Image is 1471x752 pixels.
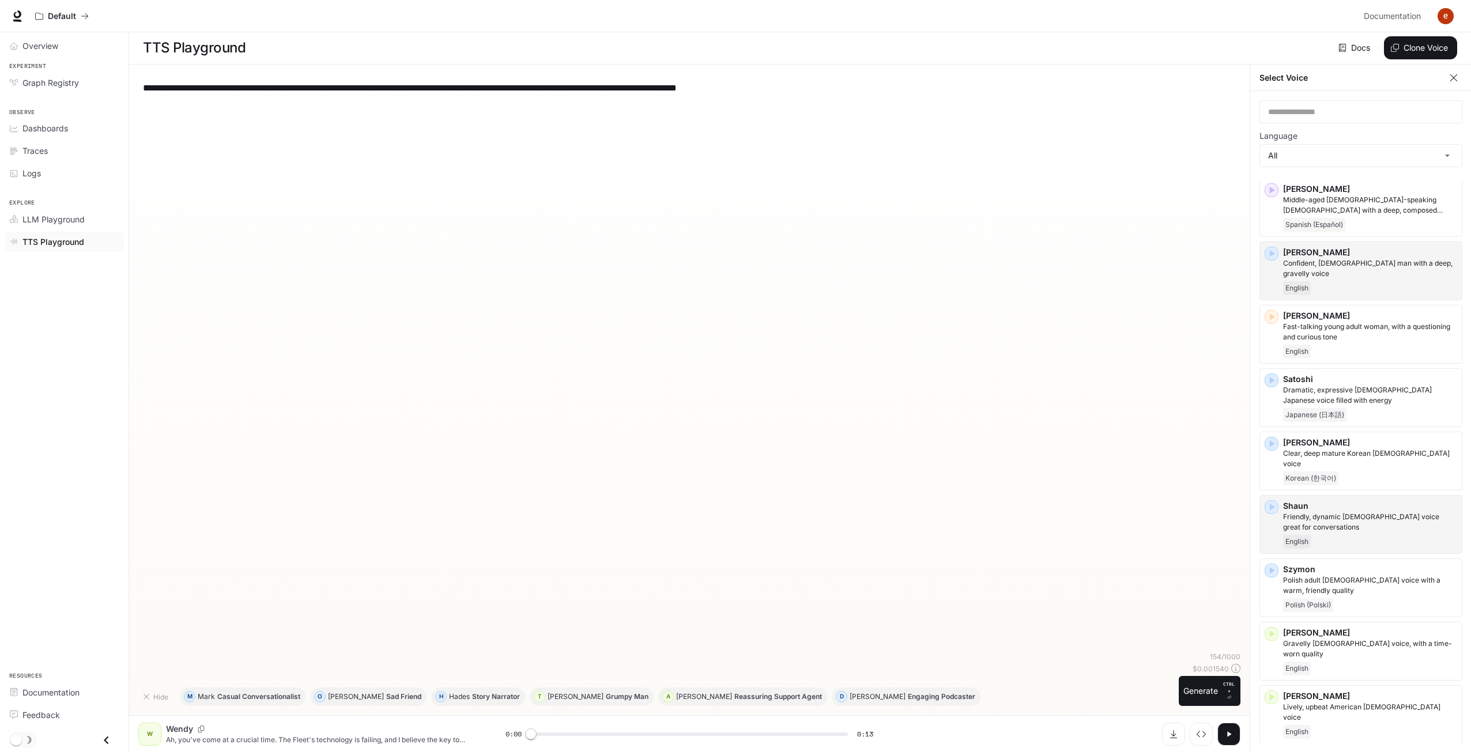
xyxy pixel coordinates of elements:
[22,77,79,89] span: Graph Registry
[5,73,124,93] a: Graph Registry
[1283,183,1457,195] p: [PERSON_NAME]
[1260,145,1462,167] div: All
[22,145,48,157] span: Traces
[1259,132,1298,140] p: Language
[22,709,60,721] span: Feedback
[1283,247,1457,258] p: [PERSON_NAME]
[1283,662,1311,675] span: English
[530,687,654,706] button: T[PERSON_NAME]Grumpy Man
[832,687,980,706] button: D[PERSON_NAME]Engaging Podcaster
[1283,218,1345,232] span: Spanish (Español)
[166,723,193,735] p: Wendy
[1283,281,1311,295] span: English
[1162,723,1185,746] button: Download audio
[1434,5,1457,28] button: User avatar
[658,687,827,706] button: A[PERSON_NAME]Reassuring Support Agent
[5,141,124,161] a: Traces
[472,693,520,700] p: Story Narrator
[506,728,522,740] span: 0:00
[138,687,175,706] button: Hide
[1283,310,1457,322] p: [PERSON_NAME]
[217,693,300,700] p: Casual Conversationalist
[1283,598,1333,612] span: Polish (Polski)
[1283,437,1457,448] p: [PERSON_NAME]
[850,693,906,700] p: [PERSON_NAME]
[534,687,545,706] div: T
[93,728,119,752] button: Close drawer
[1283,725,1311,739] span: English
[734,693,822,700] p: Reassuring Support Agent
[449,693,470,700] p: Hades
[184,687,195,706] div: M
[5,705,124,725] a: Feedback
[193,725,209,732] button: Copy Voice ID
[1283,385,1457,406] p: Dramatic, expressive male Japanese voice filled with energy
[1283,690,1457,702] p: [PERSON_NAME]
[1283,535,1311,549] span: English
[143,36,246,59] h1: TTS Playground
[5,163,124,183] a: Logs
[1336,36,1375,59] a: Docs
[436,687,446,706] div: H
[198,693,215,700] p: Mark
[22,213,85,225] span: LLM Playground
[5,209,124,229] a: LLM Playground
[1193,664,1229,674] p: $ 0.001540
[48,12,76,21] p: Default
[1283,195,1457,216] p: Middle-aged Spanish-speaking male with a deep, composed voice. Great for narrations
[1283,702,1457,723] p: Lively, upbeat American male voice
[606,693,648,700] p: Grumpy Man
[1364,9,1421,24] span: Documentation
[5,232,124,252] a: TTS Playground
[1283,638,1457,659] p: Gravelly male voice, with a time-worn quality
[22,167,41,179] span: Logs
[857,728,873,740] span: 0:13
[1359,5,1429,28] a: Documentation
[1283,564,1457,575] p: Szymon
[328,693,384,700] p: [PERSON_NAME]
[1384,36,1457,59] button: Clone Voice
[1283,512,1457,532] p: Friendly, dynamic male voice great for conversations
[22,122,68,134] span: Dashboards
[5,36,124,56] a: Overview
[1283,471,1338,485] span: Korean (한국어)
[1179,676,1240,706] button: GenerateCTRL +⏎
[1283,322,1457,342] p: Fast-talking young adult woman, with a questioning and curious tone
[1283,408,1346,422] span: Japanese (日本語)
[1438,8,1454,24] img: User avatar
[315,687,325,706] div: O
[431,687,525,706] button: HHadesStory Narrator
[1190,723,1213,746] button: Inspect
[1210,652,1240,662] p: 154 / 1000
[180,687,305,706] button: MMarkCasual Conversationalist
[663,687,673,706] div: A
[5,682,124,702] a: Documentation
[22,686,80,698] span: Documentation
[1283,627,1457,638] p: [PERSON_NAME]
[1283,500,1457,512] p: Shaun
[386,693,421,700] p: Sad Friend
[1283,575,1457,596] p: Polish adult male voice with a warm, friendly quality
[166,735,478,745] p: Ah, you've come at a crucial time. The Fleet's technology is failing, and I believe the key to sa...
[1283,373,1457,385] p: Satoshi
[1283,448,1457,469] p: Clear, deep mature Korean male voice
[1283,258,1457,279] p: Confident, British man with a deep, gravelly voice
[836,687,847,706] div: D
[10,733,22,746] span: Dark mode toggle
[908,693,975,700] p: Engaging Podcaster
[310,687,427,706] button: O[PERSON_NAME]Sad Friend
[548,693,604,700] p: [PERSON_NAME]
[22,236,84,248] span: TTS Playground
[1283,345,1311,358] span: English
[1223,681,1236,701] p: ⏎
[141,725,159,743] div: W
[22,40,58,52] span: Overview
[1223,681,1236,694] p: CTRL +
[30,5,94,28] button: All workspaces
[5,118,124,138] a: Dashboards
[676,693,732,700] p: [PERSON_NAME]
